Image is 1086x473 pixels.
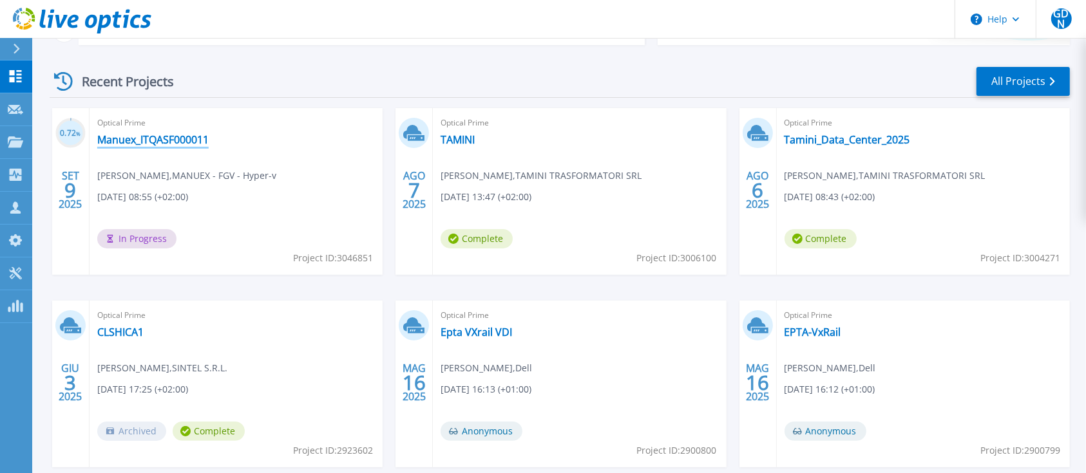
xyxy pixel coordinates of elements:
[97,422,166,441] span: Archived
[441,133,475,146] a: TAMINI
[441,308,718,322] span: Optical Prime
[97,382,188,396] span: [DATE] 17:25 (+02:00)
[785,422,866,441] span: Anonymous
[441,422,522,441] span: Anonymous
[403,377,426,388] span: 16
[441,116,718,130] span: Optical Prime
[97,190,188,204] span: [DATE] 08:55 (+02:00)
[746,377,769,388] span: 16
[402,359,426,406] div: MAG 2025
[97,169,276,183] span: [PERSON_NAME] , MANUEX - FGV - Hyper-v
[97,116,375,130] span: Optical Prime
[785,190,875,204] span: [DATE] 08:43 (+02:00)
[637,251,717,265] span: Project ID: 3006100
[785,133,910,146] a: Tamini_Data_Center_2025
[58,359,82,406] div: GIU 2025
[402,167,426,214] div: AGO 2025
[637,443,717,458] span: Project ID: 2900800
[173,422,245,441] span: Complete
[441,190,531,204] span: [DATE] 13:47 (+02:00)
[97,308,375,322] span: Optical Prime
[97,133,209,146] a: Manuex_ITQASF000011
[64,377,76,388] span: 3
[785,229,857,248] span: Complete
[64,185,76,196] span: 9
[1051,8,1072,29] span: GDN
[97,229,176,248] span: In Progress
[58,167,82,214] div: SET 2025
[752,185,763,196] span: 6
[293,251,373,265] span: Project ID: 3046851
[785,308,1062,322] span: Optical Prime
[293,443,373,458] span: Project ID: 2923602
[785,326,841,339] a: EPTA-VxRail
[980,251,1060,265] span: Project ID: 3004271
[441,169,642,183] span: [PERSON_NAME] , TAMINI TRASFORMATORI SRL
[97,361,227,375] span: [PERSON_NAME] , SINTEL S.R.L.
[785,361,876,375] span: [PERSON_NAME] , Dell
[76,130,81,137] span: %
[980,443,1060,458] span: Project ID: 2900799
[785,382,875,396] span: [DATE] 16:12 (+01:00)
[408,185,420,196] span: 7
[97,326,144,339] a: CLSHICA1
[785,169,986,183] span: [PERSON_NAME] , TAMINI TRASFORMATORI SRL
[745,167,770,214] div: AGO 2025
[55,126,86,141] h3: 0.72
[785,116,1062,130] span: Optical Prime
[441,382,531,396] span: [DATE] 16:13 (+01:00)
[441,361,532,375] span: [PERSON_NAME] , Dell
[441,326,512,339] a: Epta VXrail VDI
[50,66,191,97] div: Recent Projects
[976,67,1070,96] a: All Projects
[745,359,770,406] div: MAG 2025
[441,229,513,248] span: Complete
